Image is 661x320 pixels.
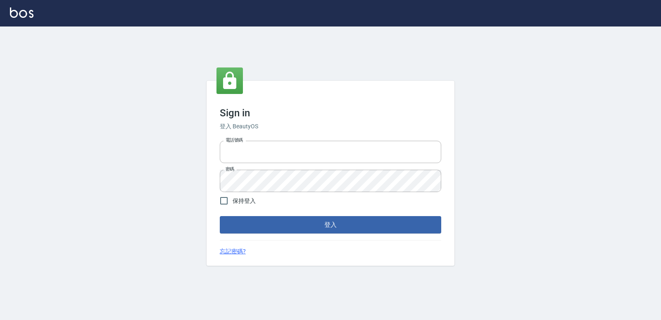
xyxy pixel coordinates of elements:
[220,122,441,131] h6: 登入 BeautyOS
[220,247,246,256] a: 忘記密碼?
[226,137,243,143] label: 電話號碼
[226,166,234,172] label: 密碼
[220,107,441,119] h3: Sign in
[233,197,256,205] span: 保持登入
[220,216,441,233] button: 登入
[10,7,33,18] img: Logo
